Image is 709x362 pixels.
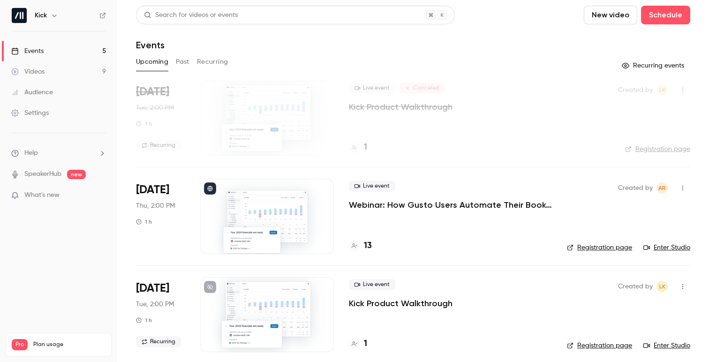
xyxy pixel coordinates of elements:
[567,341,632,350] a: Registration page
[349,83,395,94] span: Live event
[197,54,228,69] button: Recurring
[349,338,367,350] a: 1
[35,11,47,20] h6: Kick
[349,181,395,192] span: Live event
[33,341,106,348] span: Plan usage
[364,240,372,252] h4: 13
[618,182,653,194] span: Created by
[618,84,653,96] span: Created by
[349,101,453,113] a: Kick Product Walkthrough
[136,81,185,156] div: Sep 2 Tue, 11:00 AM (America/Los Angeles)
[364,141,367,154] h4: 1
[24,190,60,200] span: What's new
[12,8,27,23] img: Kick
[567,243,632,252] a: Registration page
[618,281,653,292] span: Created by
[643,243,690,252] a: Enter Studio
[176,54,189,69] button: Past
[349,240,372,252] a: 13
[12,339,28,350] span: Pro
[349,199,552,211] a: Webinar: How Gusto Users Automate Their Books with Kick
[136,39,165,51] h1: Events
[11,46,44,56] div: Events
[136,277,185,352] div: Sep 9 Tue, 11:00 AM (America/Los Angeles)
[136,182,169,197] span: [DATE]
[399,83,445,94] span: Canceled
[643,341,690,350] a: Enter Studio
[136,103,174,113] span: Tue, 2:00 PM
[656,182,668,194] span: Andrew Roth
[24,169,61,179] a: SpeakerHub
[618,58,690,73] button: Recurring events
[136,120,152,128] div: 1 h
[349,141,367,154] a: 1
[144,10,238,20] div: Search for videos or events
[349,298,453,309] a: Kick Product Walkthrough
[136,201,175,211] span: Thu, 2:00 PM
[364,338,367,350] h4: 1
[136,54,168,69] button: Upcoming
[136,218,152,226] div: 1 h
[641,6,690,24] button: Schedule
[136,336,181,347] span: Recurring
[136,84,169,99] span: [DATE]
[659,84,665,96] span: LK
[136,317,152,324] div: 1 h
[136,300,174,309] span: Tue, 2:00 PM
[11,148,106,158] li: help-dropdown-opener
[349,279,395,290] span: Live event
[24,148,38,158] span: Help
[584,6,637,24] button: New video
[11,67,45,76] div: Videos
[11,88,53,97] div: Audience
[625,144,690,154] a: Registration page
[136,281,169,296] span: [DATE]
[11,108,49,118] div: Settings
[67,170,86,179] span: new
[656,84,668,96] span: Logan Kieller
[656,281,668,292] span: Logan Kieller
[136,179,185,254] div: Sep 4 Thu, 11:00 AM (America/Los Angeles)
[659,281,665,292] span: LK
[136,140,181,151] span: Recurring
[658,182,666,194] span: AR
